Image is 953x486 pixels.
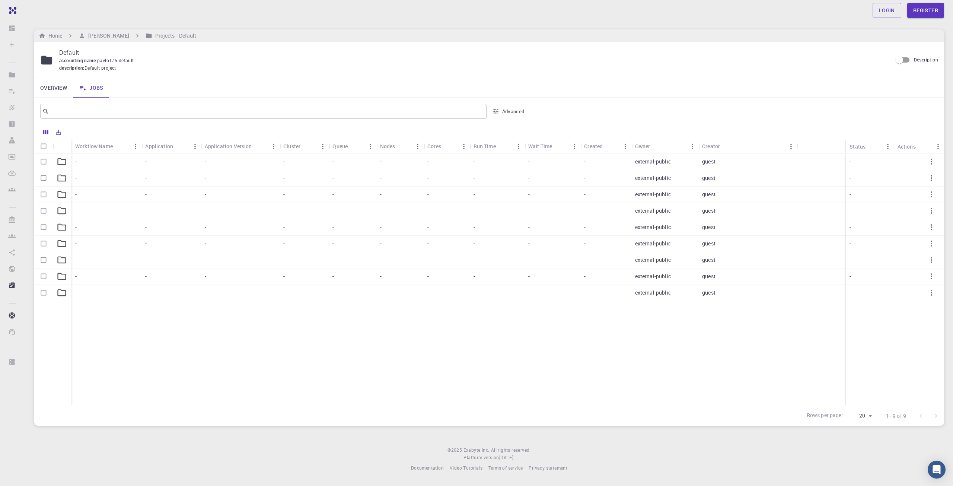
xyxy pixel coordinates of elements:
div: Icon [53,139,71,154]
div: 20 [846,410,874,421]
p: - [332,207,334,215]
div: Cores [424,139,469,153]
div: Run Time [470,139,525,153]
p: - [528,223,530,231]
p: - [474,256,475,264]
p: - [75,289,77,296]
p: - [145,207,147,215]
div: Created [580,139,631,153]
p: - [850,174,851,182]
div: Status [850,139,866,154]
p: - [145,256,147,264]
p: - [850,191,851,198]
p: - [205,191,206,198]
span: pavlo175-default [97,57,137,63]
p: - [850,158,851,165]
div: Queue [329,139,376,153]
button: Menu [412,140,424,152]
button: Sort [720,140,732,152]
button: Columns [39,126,52,138]
p: guest [702,240,715,247]
button: Export [52,126,65,138]
div: Created [584,139,603,153]
span: Terms of service [488,465,523,471]
p: - [145,191,147,198]
div: Creator [698,139,797,153]
div: Queue [332,139,348,153]
p: - [427,289,429,296]
span: © 2025 [447,447,463,454]
p: - [850,223,851,231]
button: Sort [113,140,125,152]
button: Sort [173,140,185,152]
p: 1–9 of 9 [886,412,906,420]
p: - [205,158,206,165]
img: logo [6,7,16,14]
h6: Home [45,32,62,40]
a: Video Tutorials [450,464,482,472]
p: - [380,223,382,231]
div: Wait Time [528,139,552,153]
p: - [528,174,530,182]
p: - [75,191,77,198]
button: Menu [568,140,580,152]
p: - [283,174,285,182]
p: - [850,289,851,296]
p: external-public [635,223,671,231]
p: guest [702,174,715,182]
p: - [850,207,851,215]
p: - [332,158,334,165]
p: - [145,223,147,231]
p: - [584,191,586,198]
p: guest [702,273,715,280]
p: - [145,289,147,296]
p: - [332,240,334,247]
p: - [145,158,147,165]
p: Rows per page: [807,412,843,420]
p: - [75,256,77,264]
p: - [75,207,77,215]
span: description : [59,64,85,72]
button: Sort [650,140,662,152]
p: - [427,174,429,182]
p: external-public [635,256,671,264]
p: guest [702,256,715,264]
p: - [474,158,475,165]
p: - [528,158,530,165]
p: - [283,256,285,264]
p: - [283,207,285,215]
p: - [584,174,586,182]
button: Menu [619,140,631,152]
div: Cores [427,139,441,153]
p: - [584,256,586,264]
div: Wait Time [525,139,580,153]
button: Menu [364,140,376,152]
div: Nodes [380,139,395,153]
div: Creator [702,139,720,153]
button: Sort [441,140,453,152]
button: Sort [395,140,407,152]
a: [DATE]. [499,454,515,461]
div: Run Time [474,139,496,153]
p: - [332,191,334,198]
p: guest [702,158,715,165]
span: Exabyte Inc. [463,447,490,453]
a: Privacy statement [529,464,567,472]
p: - [205,240,206,247]
button: Menu [317,140,329,152]
p: - [528,289,530,296]
p: - [380,207,382,215]
p: - [145,240,147,247]
p: - [283,240,285,247]
p: - [380,174,382,182]
p: - [474,289,475,296]
span: accounting name [59,57,97,63]
div: Application [141,139,201,153]
p: external-public [635,174,671,182]
button: Menu [686,140,698,152]
a: Exabyte Inc. [463,447,490,454]
p: - [145,174,147,182]
p: - [528,207,530,215]
p: - [427,207,429,215]
div: Open Intercom Messenger [928,461,946,479]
